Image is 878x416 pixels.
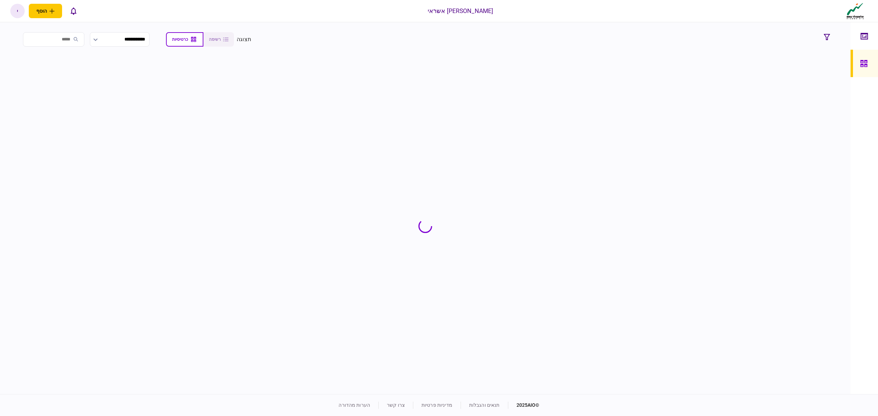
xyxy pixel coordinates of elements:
img: client company logo [845,2,865,20]
button: פתח רשימת התראות [66,4,81,18]
span: רשימה [209,37,221,42]
button: רשימה [203,32,234,47]
div: © 2025 AIO [508,402,539,409]
div: תצוגה [237,35,251,44]
button: פתח תפריט להוספת לקוח [29,4,62,18]
button: י [10,4,25,18]
a: הערות מהדורה [339,402,370,408]
div: [PERSON_NAME] אשראי [428,7,494,15]
a: תנאים והגבלות [469,402,500,408]
a: מדיניות פרטיות [422,402,452,408]
button: כרטיסיות [166,32,203,47]
a: צרו קשר [387,402,405,408]
span: כרטיסיות [172,37,188,42]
